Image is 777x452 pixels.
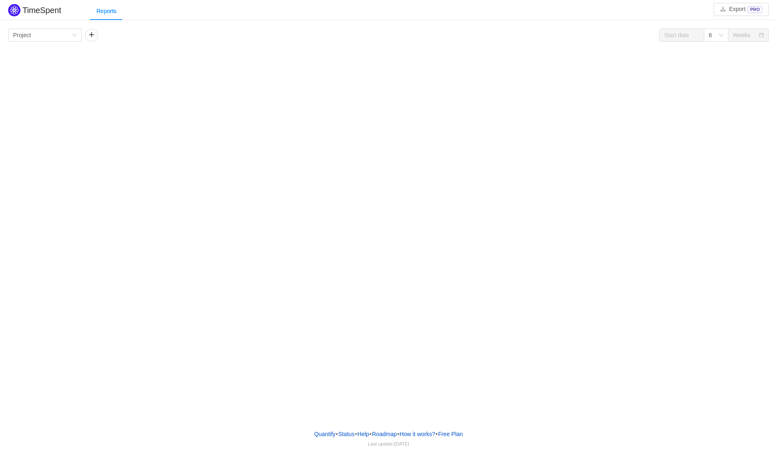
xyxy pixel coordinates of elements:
span: • [436,431,438,437]
button: icon: downloadExportPRO [714,3,769,16]
span: • [355,431,357,437]
a: Quantify [314,428,336,440]
a: Roadmap [372,428,397,440]
a: Help [357,428,369,440]
span: • [397,431,399,437]
input: Start date [659,29,704,42]
i: icon: calendar [759,33,764,38]
img: Quantify logo [8,4,20,16]
span: [DATE] [394,441,409,446]
span: Last update: [368,441,409,446]
button: Free Plan [438,428,464,440]
div: Weeks [733,29,750,41]
button: How it works? [399,428,436,440]
div: Reports [90,2,123,20]
div: 6 [709,29,712,41]
i: icon: down [72,33,77,38]
a: Status [338,428,355,440]
span: • [336,431,338,437]
h2: TimeSpent [22,6,61,15]
span: • [369,431,372,437]
button: icon: plus [85,29,98,42]
div: Project [13,29,31,41]
i: icon: down [719,33,723,38]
